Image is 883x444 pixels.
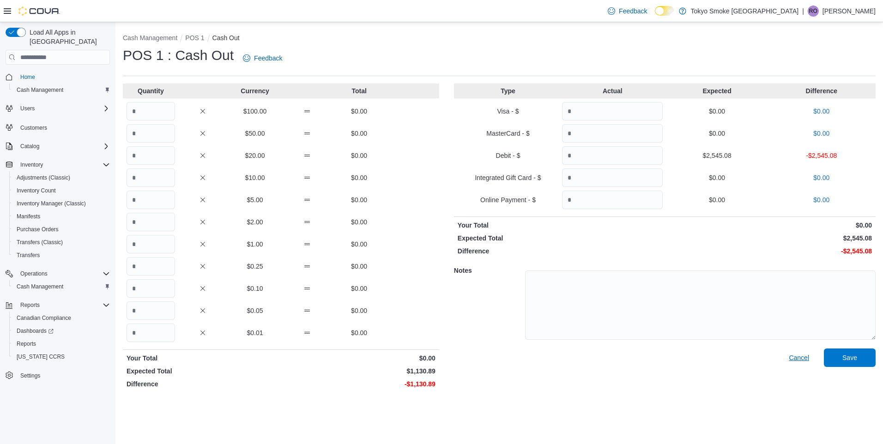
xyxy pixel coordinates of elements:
button: Manifests [9,210,114,223]
button: Operations [17,268,51,279]
input: Quantity [127,213,175,231]
button: Users [2,102,114,115]
button: Customers [2,120,114,134]
input: Quantity [562,191,663,209]
span: Adjustments (Classic) [13,172,110,183]
p: | [802,6,804,17]
button: Cash Management [123,34,177,42]
div: Raina Olson [808,6,819,17]
button: Reports [9,337,114,350]
span: Adjustments (Classic) [17,174,70,181]
input: Quantity [562,146,663,165]
input: Quantity [127,279,175,298]
span: Inventory Manager (Classic) [13,198,110,209]
span: Purchase Orders [17,226,59,233]
p: $2,545.08 [666,151,767,160]
button: Transfers [9,249,114,262]
span: Settings [17,370,110,381]
p: $50.00 [231,129,279,138]
h5: Notes [454,261,523,280]
span: Transfers [17,252,40,259]
span: RO [809,6,817,17]
button: Purchase Orders [9,223,114,236]
a: Inventory Count [13,185,60,196]
input: Quantity [127,324,175,342]
button: Inventory Count [9,184,114,197]
p: -$2,545.08 [666,246,872,256]
span: Save [842,353,857,362]
a: Customers [17,122,51,133]
input: Quantity [127,191,175,209]
button: Cash Out [212,34,240,42]
a: Transfers (Classic) [13,237,67,248]
p: $0.00 [666,195,767,204]
input: Dark Mode [655,6,674,16]
p: Difference [771,86,872,96]
span: Manifests [17,213,40,220]
button: Save [824,348,876,367]
span: Feedback [619,6,647,16]
span: Customers [20,124,47,132]
a: Home [17,72,39,83]
a: Cash Management [13,281,67,292]
p: Your Total [458,221,663,230]
p: $0.00 [335,306,383,315]
p: $0.00 [335,262,383,271]
nav: An example of EuiBreadcrumbs [123,33,876,44]
button: Inventory Manager (Classic) [9,197,114,210]
span: Settings [20,372,40,379]
input: Quantity [562,102,663,120]
span: Transfers [13,250,110,261]
p: $0.00 [771,129,872,138]
span: Canadian Compliance [17,314,71,322]
p: $0.05 [231,306,279,315]
button: Reports [17,300,43,311]
button: Users [17,103,38,114]
p: $0.00 [666,221,872,230]
button: Inventory [17,159,47,170]
button: Cash Management [9,280,114,293]
span: Reports [13,338,110,349]
span: [US_STATE] CCRS [17,353,65,360]
span: Catalog [20,143,39,150]
span: Home [20,73,35,81]
p: Type [458,86,558,96]
p: $0.01 [231,328,279,337]
p: Difference [458,246,663,256]
input: Quantity [127,146,175,165]
input: Quantity [127,257,175,276]
p: $0.00 [335,195,383,204]
p: Online Payment - $ [458,195,558,204]
span: Purchase Orders [13,224,110,235]
a: Adjustments (Classic) [13,172,74,183]
p: [PERSON_NAME] [823,6,876,17]
p: -$2,545.08 [771,151,872,160]
a: Feedback [239,49,286,67]
p: Difference [127,379,279,389]
p: Visa - $ [458,107,558,116]
span: Home [17,71,110,83]
p: Quantity [127,86,175,96]
p: $0.00 [335,328,383,337]
span: Transfers (Classic) [13,237,110,248]
button: Cancel [785,348,813,367]
p: $0.00 [771,195,872,204]
p: $2.00 [231,217,279,227]
span: Cash Management [17,86,63,94]
p: Actual [562,86,663,96]
p: $0.00 [283,354,435,363]
p: Expected Total [127,366,279,376]
p: $0.00 [666,173,767,182]
input: Quantity [127,102,175,120]
span: Manifests [13,211,110,222]
input: Quantity [127,168,175,187]
span: Inventory Count [13,185,110,196]
p: $5.00 [231,195,279,204]
p: $0.00 [335,217,383,227]
span: Reports [17,300,110,311]
span: Operations [17,268,110,279]
img: Cova [18,6,60,16]
button: POS 1 [185,34,204,42]
button: Settings [2,369,114,382]
button: Catalog [2,140,114,153]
